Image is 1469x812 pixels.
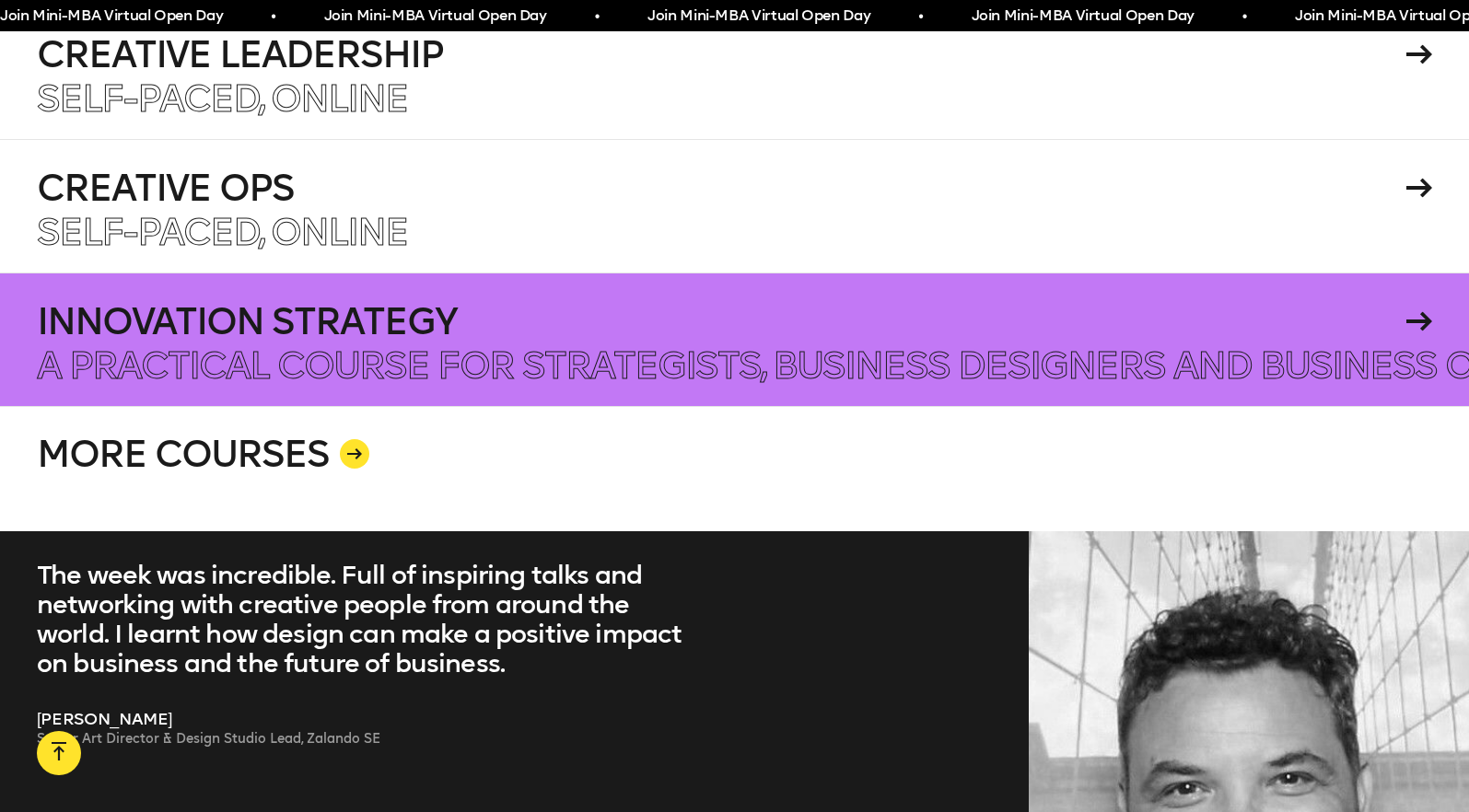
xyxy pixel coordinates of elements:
[918,6,923,28] span: •
[37,36,1400,73] h4: Creative Leadership
[37,730,698,748] p: Senior Art Director & Design Studio Lead, Zalando SE
[1242,6,1246,28] span: •
[594,6,599,28] span: •
[37,303,1400,340] h4: Innovation Strategy
[37,406,1432,531] a: MORE COURSES
[270,6,274,28] span: •
[37,708,698,730] p: [PERSON_NAME]
[37,561,698,679] blockquote: The week was incredible. Full of inspiring talks and networking with creative people from around ...
[37,169,1400,206] h4: Creative Ops
[37,76,408,121] span: Self-paced, Online
[37,210,408,254] span: Self-paced, Online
